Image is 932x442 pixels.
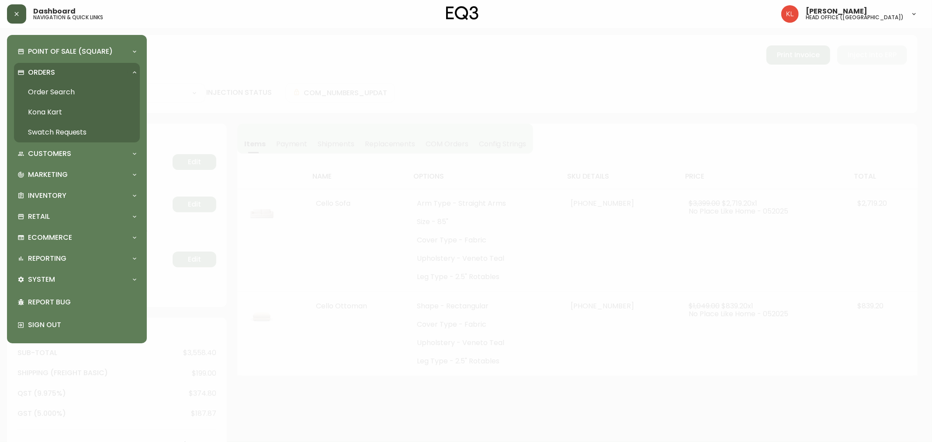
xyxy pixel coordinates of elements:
a: Order Search [14,82,140,102]
div: System [14,270,140,289]
p: Inventory [28,191,66,200]
div: Orders [14,63,140,82]
span: Dashboard [33,8,76,15]
div: Sign Out [14,314,140,336]
div: Report Bug [14,291,140,314]
div: Point of Sale (Square) [14,42,140,61]
a: Kona Kart [14,102,140,122]
div: Ecommerce [14,228,140,247]
div: Customers [14,144,140,163]
p: Customers [28,149,71,159]
div: Inventory [14,186,140,205]
p: Reporting [28,254,66,263]
a: Swatch Requests [14,122,140,142]
img: 2c0c8aa7421344cf0398c7f872b772b5 [781,5,799,23]
p: Retail [28,212,50,221]
p: System [28,275,55,284]
img: logo [446,6,478,20]
div: Reporting [14,249,140,268]
p: Marketing [28,170,68,180]
p: Ecommerce [28,233,72,242]
div: Marketing [14,165,140,184]
span: [PERSON_NAME] [806,8,867,15]
h5: navigation & quick links [33,15,103,20]
p: Orders [28,68,55,77]
p: Point of Sale (Square) [28,47,113,56]
p: Sign Out [28,320,136,330]
p: Report Bug [28,297,136,307]
div: Retail [14,207,140,226]
h5: head office ([GEOGRAPHIC_DATA]) [806,15,904,20]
